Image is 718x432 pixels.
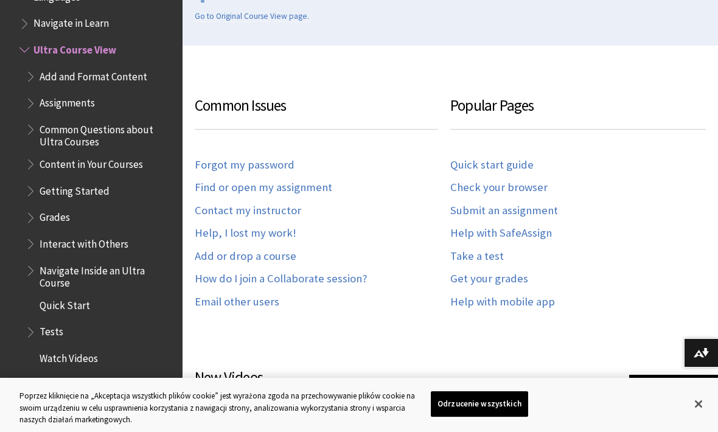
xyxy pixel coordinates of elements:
a: Check your browser [450,181,548,195]
a: Forgot my password [195,158,295,172]
h3: New Videos [195,366,438,402]
span: Common Questions about Ultra Courses [40,119,174,148]
span: Tests [40,322,63,338]
a: Take a test [450,249,504,263]
span: Assignments [40,93,95,110]
a: Go to Original Course View page. [195,11,309,22]
a: Email other users [195,295,279,309]
span: Add and Format Content [40,66,147,83]
span: Navigate in Learn [33,13,109,30]
a: Help, I lost my work! [195,226,296,240]
h3: Common Issues [195,94,438,130]
span: Ultra Course View [33,40,116,56]
span: Interact with Others [40,234,128,250]
span: Content in Your Courses [40,154,143,170]
a: Get your grades [450,272,528,286]
a: Find or open my assignment [195,181,332,195]
a: How do I join a Collaborate session? [195,272,367,286]
a: Quick start guide [450,158,534,172]
a: Contact my instructor [195,204,301,218]
span: Navigate Inside an Ultra Course [40,260,174,289]
button: Odrzucenie wszystkich [431,391,528,417]
span: Getting Started [40,181,110,197]
a: Help with SafeAssign [450,226,552,240]
span: Quick Start [40,295,90,312]
a: Help with mobile app [450,295,555,309]
a: Back to top [629,375,718,397]
a: Add or drop a course [195,249,296,263]
span: Watch Videos [40,348,98,364]
span: Grades [40,207,70,224]
div: Poprzez kliknięcie na „Akceptacja wszystkich plików cookie” jest wyrażona zgoda na przechowywanie... [19,390,431,426]
h3: Popular Pages [450,94,706,130]
a: Submit an assignment [450,204,558,218]
button: Zamknięcie [685,391,712,417]
span: Original Course View [33,375,122,391]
